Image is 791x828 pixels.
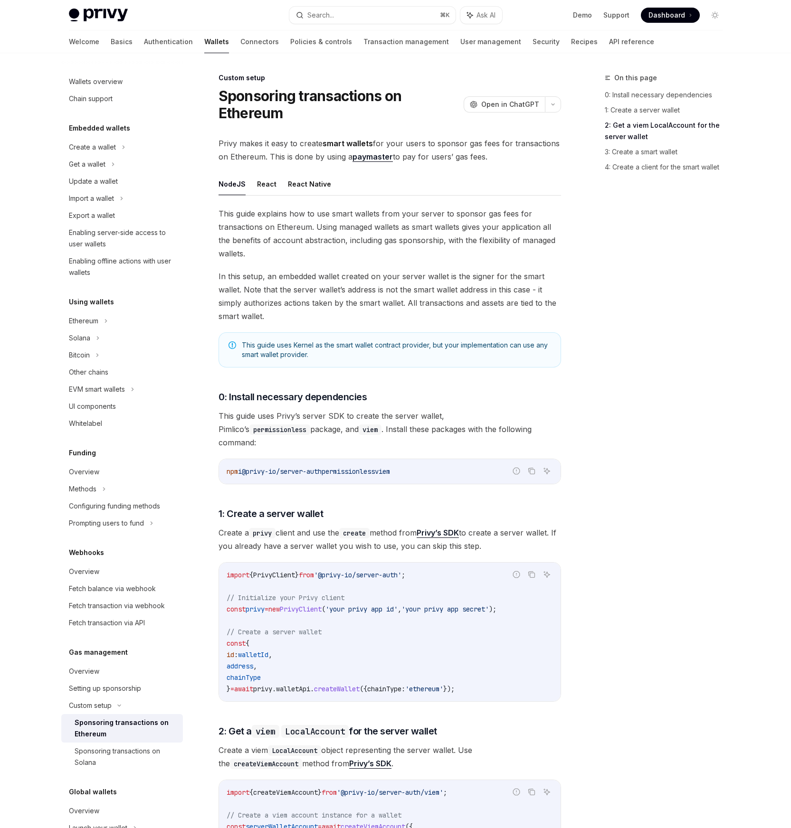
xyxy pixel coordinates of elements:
[69,583,156,594] div: Fetch balance via webhook
[61,398,183,415] a: UI components
[61,580,183,597] a: Fetch balance via webhook
[69,141,116,153] div: Create a wallet
[510,786,523,798] button: Report incorrect code
[69,600,165,612] div: Fetch transaction via webhook
[61,680,183,697] a: Setting up sponsorship
[69,122,130,134] h5: Embedded wallets
[234,650,238,659] span: :
[69,367,108,378] div: Other chains
[69,547,104,558] h5: Webhooks
[295,571,299,579] span: }
[61,714,183,743] a: Sponsoring transactions on Ethereum
[69,349,90,361] div: Bitcoin
[249,424,310,435] code: permissionless
[489,605,496,613] span: );
[249,528,276,538] code: privy
[440,11,450,19] span: ⌘ K
[219,270,561,323] span: In this setup, an embedded wallet created on your server wallet is the signer for the smart walle...
[227,650,234,659] span: id
[69,176,118,187] div: Update a wallet
[253,685,272,693] span: privy
[443,788,447,797] span: ;
[281,725,349,738] code: LocalAccount
[69,210,115,221] div: Export a wallet
[227,685,230,693] span: }
[227,628,322,636] span: // Create a server wallet
[238,650,268,659] span: walletId
[61,663,183,680] a: Overview
[227,593,344,602] span: // Initialize your Privy client
[227,639,246,648] span: const
[219,507,324,520] span: 1: Create a server wallet
[363,30,449,53] a: Transaction management
[525,568,538,581] button: Copy the contents from the code block
[238,467,242,476] span: i
[257,173,276,195] button: React
[322,788,337,797] span: from
[533,30,560,53] a: Security
[227,788,249,797] span: import
[234,685,253,693] span: await
[268,605,280,613] span: new
[541,568,553,581] button: Ask AI
[272,685,276,693] span: .
[325,605,398,613] span: 'your privy app id'
[219,87,460,122] h1: Sponsoring transactions on Ethereum
[69,332,90,344] div: Solana
[227,662,253,670] span: address
[61,563,183,580] a: Overview
[69,666,99,677] div: Overview
[460,7,502,24] button: Ask AI
[253,788,318,797] span: createViemAccount
[603,10,629,20] a: Support
[61,743,183,771] a: Sponsoring transactions on Solana
[69,30,99,53] a: Welcome
[75,717,177,740] div: Sponsoring transactions on Ethereum
[219,724,437,738] span: 2: Get a for the server wallet
[69,76,123,87] div: Wallets overview
[69,159,105,170] div: Get a wallet
[227,673,261,682] span: chainType
[219,390,367,404] span: 0: Install necessary dependencies
[240,30,279,53] a: Connectors
[614,72,657,84] span: On this page
[290,30,352,53] a: Policies & controls
[61,498,183,515] a: Configuring funding methods
[230,759,302,769] code: createViemAccount
[69,255,177,278] div: Enabling offline actions with user wallets
[314,685,360,693] span: createWallet
[359,424,381,435] code: viem
[337,788,443,797] span: '@privy-io/server-auth/viem'
[481,100,539,109] span: Open in ChatGPT
[61,173,183,190] a: Update a wallet
[314,571,401,579] span: '@privy-io/server-auth'
[323,139,373,148] strong: smart wallets
[61,597,183,614] a: Fetch transaction via webhook
[401,571,405,579] span: ;
[641,8,700,23] a: Dashboard
[230,685,234,693] span: =
[69,447,96,459] h5: Funding
[249,788,253,797] span: {
[69,700,112,711] div: Custom setup
[707,8,723,23] button: Toggle dark mode
[464,96,545,113] button: Open in ChatGPT
[69,805,99,817] div: Overview
[69,296,114,308] h5: Using wallets
[307,9,334,21] div: Search...
[69,401,116,412] div: UI components
[219,137,561,163] span: Privy makes it easy to create for your users to sponsor gas fees for transactions on Ethereum. Th...
[111,30,133,53] a: Basics
[541,786,553,798] button: Ask AI
[219,73,561,83] div: Custom setup
[242,340,551,359] span: This guide uses Kernel as the smart wallet contract provider, but your implementation can use any...
[322,605,325,613] span: (
[69,466,99,478] div: Overview
[69,315,98,327] div: Ethereum
[253,662,257,670] span: ,
[69,193,114,204] div: Import a wallet
[360,685,367,693] span: ({
[541,465,553,477] button: Ask AI
[61,73,183,90] a: Wallets overview
[69,483,96,495] div: Methods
